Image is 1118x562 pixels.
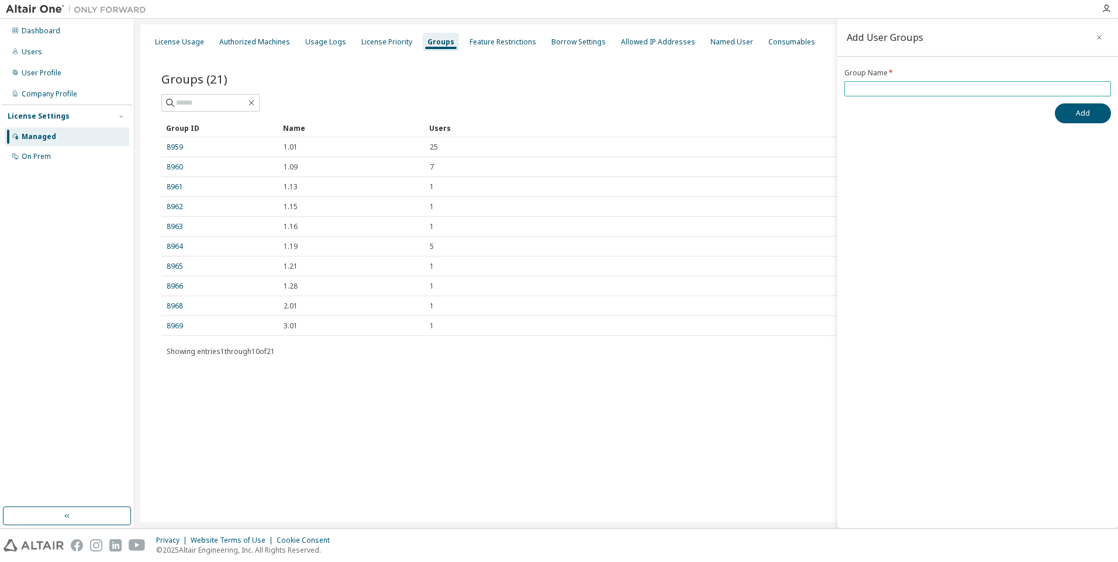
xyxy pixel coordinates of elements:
[156,536,191,545] div: Privacy
[430,242,434,251] span: 5
[167,242,183,251] a: 8964
[284,301,298,311] span: 2.01
[844,68,1111,78] label: Group Name
[847,33,923,42] div: Add User Groups
[284,222,298,231] span: 1.16
[284,262,298,271] span: 1.21
[167,321,183,331] a: 8969
[277,536,337,545] div: Cookie Consent
[8,112,70,121] div: License Settings
[167,143,183,152] a: 8959
[22,47,42,57] div: Users
[6,4,152,15] img: Altair One
[621,37,695,47] div: Allowed IP Addresses
[71,539,83,551] img: facebook.svg
[283,119,420,137] div: Name
[167,182,183,192] a: 8961
[167,301,183,311] a: 8968
[156,545,337,555] p: © 2025 Altair Engineering, Inc. All Rights Reserved.
[167,222,183,231] a: 8963
[284,162,298,172] span: 1.09
[710,37,753,47] div: Named User
[284,242,298,251] span: 1.19
[284,202,298,211] span: 1.15
[361,37,412,47] div: License Priority
[430,162,434,172] span: 7
[427,37,454,47] div: Groups
[430,301,434,311] span: 1
[155,37,204,47] div: License Usage
[167,162,183,172] a: 8960
[167,262,183,271] a: 8965
[90,539,102,551] img: instagram.svg
[284,321,298,331] span: 3.01
[430,222,434,231] span: 1
[551,37,606,47] div: Borrow Settings
[430,182,434,192] span: 1
[167,282,183,291] a: 8966
[1055,103,1111,123] button: Add
[161,71,227,87] span: Groups (21)
[430,143,438,152] span: 25
[284,282,298,291] span: 1.28
[167,346,275,356] span: Showing entries 1 through 10 of 21
[768,37,815,47] div: Consumables
[470,37,536,47] div: Feature Restrictions
[430,321,434,331] span: 1
[4,539,64,551] img: altair_logo.svg
[305,37,346,47] div: Usage Logs
[191,536,277,545] div: Website Terms of Use
[22,26,60,36] div: Dashboard
[430,282,434,291] span: 1
[284,143,298,152] span: 1.01
[22,68,61,78] div: User Profile
[129,539,146,551] img: youtube.svg
[429,119,1058,137] div: Users
[284,182,298,192] span: 1.13
[166,119,274,137] div: Group ID
[219,37,290,47] div: Authorized Machines
[167,202,183,211] a: 8962
[22,89,77,99] div: Company Profile
[22,132,56,141] div: Managed
[109,539,122,551] img: linkedin.svg
[430,202,434,211] span: 1
[22,152,51,161] div: On Prem
[430,262,434,271] span: 1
